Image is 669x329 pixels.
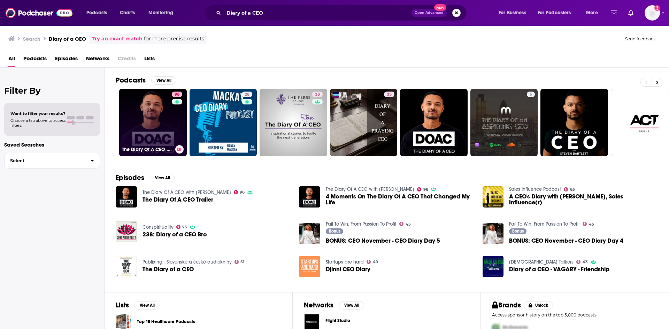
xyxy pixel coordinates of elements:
[144,53,155,67] a: Lists
[509,266,609,272] a: Diary of a CEO - VAGARY - Friendship
[625,7,636,19] a: Show notifications dropdown
[483,186,504,207] img: A CEO's Diary with Brandon Bornancin, Sales Influence(r)
[143,197,213,203] span: The Diary Of A CEO Trailer
[623,36,658,42] button: Send feedback
[339,301,364,310] button: View All
[483,223,504,244] img: BONUS: CEO November - CEO Diary Day 4
[509,221,580,227] a: Fail To Win: From Passion To Profit
[326,186,414,192] a: The Diary Of A CEO with Steven Bartlett
[329,229,340,233] span: Bonus
[82,7,116,18] button: open menu
[483,256,504,277] img: Diary of a CEO - VAGARY - Friendship
[116,256,137,277] img: The Diary of a CEO
[116,301,160,310] a: ListsView All
[326,266,370,272] a: Djinni CEO Diary
[509,259,574,265] a: Irish Talkers
[143,232,207,237] a: 238: Diary of a CEO Bro
[172,92,182,97] a: 96
[115,7,139,18] a: Charts
[182,226,187,229] span: 75
[509,194,658,205] span: A CEO's Diary with [PERSON_NAME], Sales Influence(r)
[150,174,175,182] button: View All
[509,238,623,244] a: BONUS: CEO November - CEO Diary Day 4
[116,173,144,182] h2: Episodes
[538,8,571,18] span: For Podcasters
[326,194,474,205] a: 4 Moments On The Diary Of A CEO That Changed My Life
[586,8,598,18] span: More
[116,186,137,207] a: The Diary Of A CEO Trailer
[175,91,179,98] span: 96
[415,11,444,15] span: Open Advanced
[326,238,440,244] a: BONUS: CEO November - CEO Diary Day 5
[240,260,244,264] span: 51
[86,53,109,67] a: Networks
[4,153,100,169] button: Select
[406,223,411,226] span: 45
[589,223,594,226] span: 45
[330,89,398,156] a: 33
[304,301,364,310] a: NetworksView All
[412,9,447,17] button: Open AdvancedNew
[176,225,187,229] a: 75
[116,221,137,242] a: 238: Diary of a CEO Bro
[304,301,333,310] h2: Networks
[144,35,204,43] span: for more precise results
[387,91,392,98] span: 33
[143,266,194,272] a: The Diary of a CEO
[143,259,232,265] a: Publixing - Slovenské a české audioknihy
[8,53,15,67] a: All
[23,36,40,42] h3: Search
[530,91,532,98] span: 5
[492,312,658,318] p: Access sponsor history on the top 5,000 podcasts.
[509,194,658,205] a: A CEO's Diary with Brandon Bornancin, Sales Influence(r)
[645,5,660,21] button: Show profile menu
[512,229,524,233] span: Bonus
[260,89,327,156] a: 38
[494,7,535,18] button: open menu
[137,318,195,326] a: Top 15 Healthcare Podcasts
[373,260,378,264] span: 49
[240,191,245,194] span: 96
[570,188,575,191] span: 65
[116,301,129,310] h2: Lists
[4,86,100,96] h2: Filter By
[23,53,47,67] a: Podcasts
[242,92,252,97] a: 28
[492,301,521,310] h2: Brands
[148,8,173,18] span: Monitoring
[583,222,594,226] a: 45
[384,92,394,97] a: 33
[576,260,588,264] a: 43
[151,76,176,85] button: View All
[118,53,136,67] span: Credits
[367,260,378,264] a: 49
[654,5,660,11] svg: Add a profile image
[143,224,174,230] a: Conspirituality
[92,35,143,43] a: Try an exact match
[10,118,66,128] span: Choose a tab above to access filters.
[234,190,245,194] a: 96
[6,6,72,19] img: Podchaser - Follow, Share and Rate Podcasts
[86,8,107,18] span: Podcasts
[5,158,85,163] span: Select
[299,256,320,277] img: Djinni CEO Diary
[315,91,320,98] span: 38
[4,141,100,148] p: Saved Searches
[55,53,78,67] a: Episodes
[10,111,66,116] span: Want to filter your results?
[423,188,428,191] span: 96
